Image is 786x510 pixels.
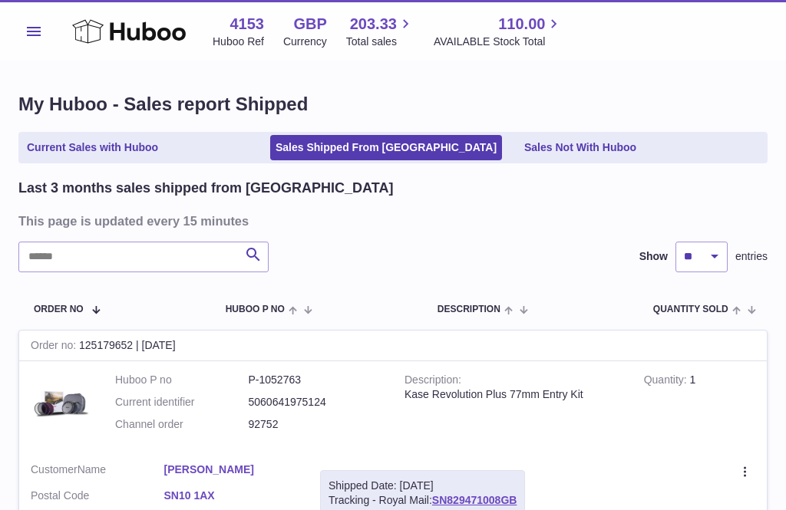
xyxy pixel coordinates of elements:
a: Sales Shipped From [GEOGRAPHIC_DATA] [270,135,502,160]
div: 125179652 | [DATE] [19,331,767,361]
a: 110.00 AVAILABLE Stock Total [434,14,563,49]
div: Kase Revolution Plus 77mm Entry Kit [405,387,621,402]
a: Current Sales with Huboo [21,135,163,160]
label: Show [639,249,668,264]
h2: Last 3 months sales shipped from [GEOGRAPHIC_DATA] [18,179,393,197]
td: 1 [632,361,767,451]
a: Sales Not With Huboo [519,135,642,160]
strong: Order no [31,339,79,355]
dd: 5060641975124 [249,395,382,410]
span: AVAILABLE Stock Total [434,35,563,49]
dd: 92752 [249,417,382,432]
span: Customer [31,463,78,475]
span: Order No [34,304,84,314]
dt: Huboo P no [115,373,249,387]
span: 110.00 [498,14,545,35]
span: 203.33 [350,14,397,35]
div: Shipped Date: [DATE] [329,479,517,493]
span: Total sales [346,35,414,49]
strong: GBP [293,14,326,35]
span: Huboo P no [226,304,285,314]
a: SN829471008GB [432,494,517,506]
div: Huboo Ref [213,35,264,49]
div: Currency [283,35,327,49]
h3: This page is updated every 15 minutes [18,212,764,229]
span: Quantity Sold [653,304,728,314]
dt: Channel order [115,417,249,432]
strong: Quantity [644,373,690,390]
img: 82mm.jpg [31,373,92,434]
dd: P-1052763 [249,373,382,387]
span: entries [735,249,768,264]
strong: 4153 [230,14,264,35]
strong: Description [405,373,461,390]
dt: Name [31,462,164,481]
a: 203.33 Total sales [346,14,414,49]
h1: My Huboo - Sales report Shipped [18,92,768,117]
span: Description [438,304,500,314]
a: SN10 1AX [164,489,298,503]
dt: Current identifier [115,395,249,410]
dt: Postal Code [31,489,164,507]
a: [PERSON_NAME] [164,462,298,477]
